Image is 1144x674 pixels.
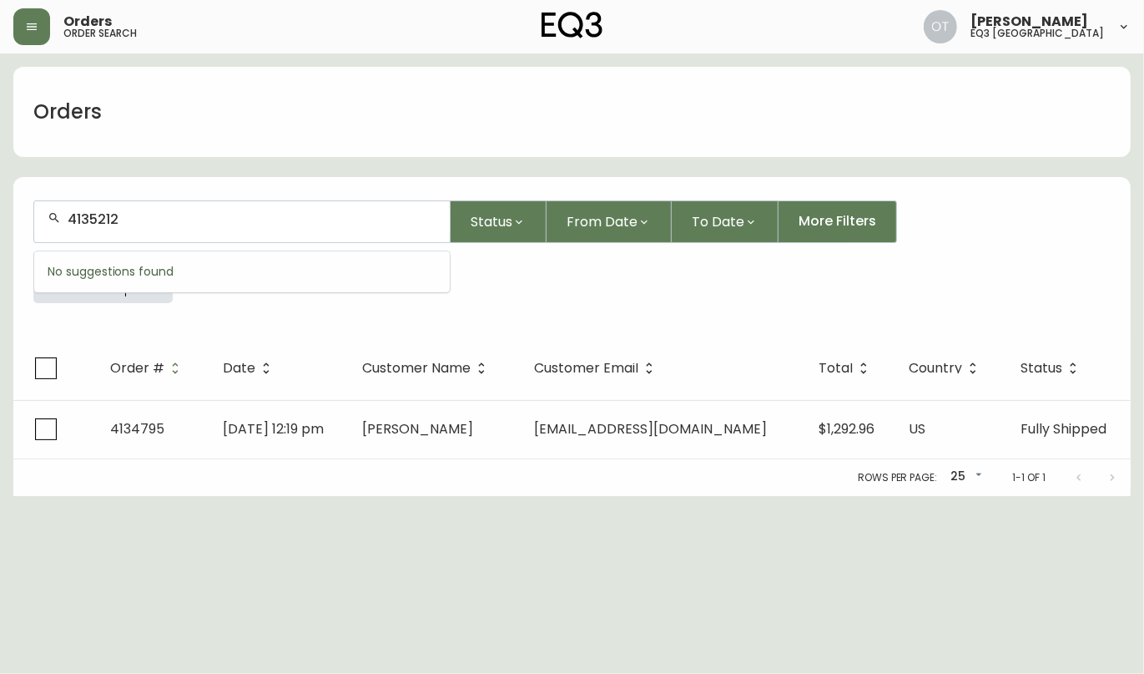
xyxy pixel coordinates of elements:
span: Country [909,361,984,376]
span: Status [1021,363,1062,373]
span: [EMAIL_ADDRESS][DOMAIN_NAME] [534,419,767,438]
p: Rows per page: [858,470,937,485]
h5: eq3 [GEOGRAPHIC_DATA] [970,28,1104,38]
span: Customer Email [534,363,638,373]
button: Status [451,200,547,243]
span: Order # [110,361,186,376]
span: Status [1021,361,1084,376]
span: Customer Name [362,361,492,376]
div: No suggestions found [34,251,450,292]
span: Customer Email [534,361,660,376]
span: Date [223,361,277,376]
input: Search [68,211,436,227]
button: From Date [547,200,672,243]
span: Order # [110,363,164,373]
span: Status [471,211,512,232]
div: 25 [944,464,985,491]
img: logo [542,12,603,38]
span: [PERSON_NAME] [970,15,1088,28]
span: Date [223,363,255,373]
span: $1,292.96 [819,419,874,438]
p: 1-1 of 1 [1012,470,1046,485]
span: Customer Name [362,363,471,373]
h5: order search [63,28,137,38]
span: 4134795 [110,419,164,438]
button: To Date [672,200,779,243]
span: Fully Shipped [1021,419,1106,438]
span: To Date [692,211,744,232]
button: More Filters [779,200,897,243]
span: More Filters [799,212,876,231]
span: Total [819,361,874,376]
span: [DATE] 12:19 pm [223,419,324,438]
span: [PERSON_NAME] [362,419,473,438]
span: Total [819,363,853,373]
h1: Orders [33,98,102,126]
img: 5d4d18d254ded55077432b49c4cb2919 [924,10,957,43]
span: Country [909,363,962,373]
span: US [909,419,925,438]
span: From Date [567,211,638,232]
span: Orders [63,15,112,28]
